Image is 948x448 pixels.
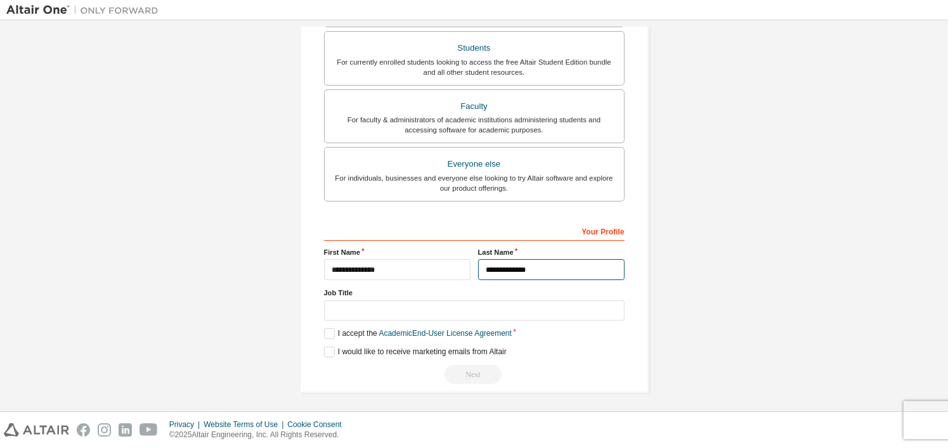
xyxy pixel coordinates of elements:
[287,419,349,430] div: Cookie Consent
[332,155,616,173] div: Everyone else
[77,423,90,437] img: facebook.svg
[98,423,111,437] img: instagram.svg
[119,423,132,437] img: linkedin.svg
[332,39,616,57] div: Students
[169,430,349,440] p: © 2025 Altair Engineering, Inc. All Rights Reserved.
[324,247,471,257] label: First Name
[324,347,507,357] label: I would like to receive marketing emails from Altair
[6,4,165,16] img: Altair One
[4,423,69,437] img: altair_logo.svg
[332,57,616,77] div: For currently enrolled students looking to access the free Altair Student Edition bundle and all ...
[332,173,616,193] div: For individuals, businesses and everyone else looking to try Altair software and explore our prod...
[332,115,616,135] div: For faculty & administrators of academic institutions administering students and accessing softwa...
[324,221,625,241] div: Your Profile
[169,419,204,430] div: Privacy
[324,288,625,298] label: Job Title
[332,98,616,115] div: Faculty
[204,419,287,430] div: Website Terms of Use
[324,328,512,339] label: I accept the
[140,423,158,437] img: youtube.svg
[379,329,512,338] a: Academic End-User License Agreement
[324,365,625,384] div: Read and acccept EULA to continue
[478,247,625,257] label: Last Name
